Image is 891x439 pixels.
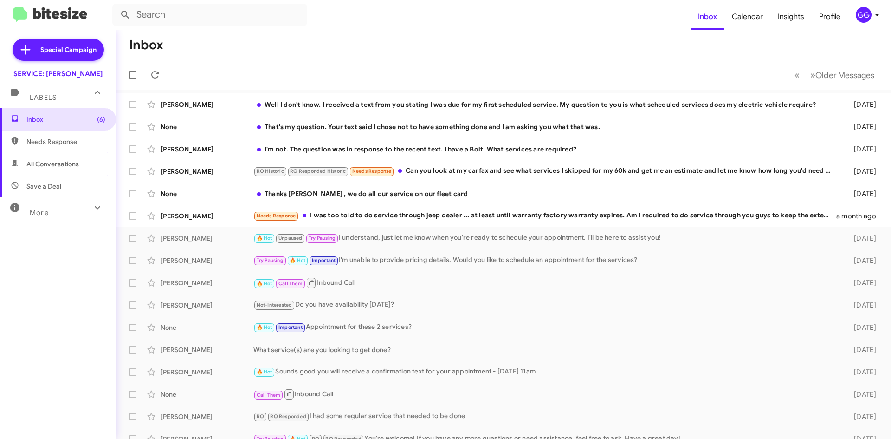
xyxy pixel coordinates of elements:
[161,301,253,310] div: [PERSON_NAME]
[309,235,336,241] span: Try Pausing
[257,213,296,219] span: Needs Response
[161,345,253,354] div: [PERSON_NAME]
[691,3,724,30] a: Inbox
[257,257,284,263] span: Try Pausing
[836,211,884,221] div: a month ago
[253,367,839,377] div: Sounds good you will receive a confirmation text for your appointment - [DATE] 11am
[278,324,303,330] span: Important
[161,323,253,332] div: None
[161,278,253,288] div: [PERSON_NAME]
[161,211,253,221] div: [PERSON_NAME]
[257,413,264,419] span: RO
[13,39,104,61] a: Special Campaign
[253,345,839,354] div: What service(s) are you looking to get done?
[253,411,839,422] div: I had some regular service that needed to be done
[724,3,770,30] a: Calendar
[40,45,97,54] span: Special Campaign
[789,66,880,85] nav: Page navigation example
[30,93,57,102] span: Labels
[805,66,880,85] button: Next
[161,122,253,131] div: None
[253,210,836,221] div: I was too told to do service through jeep dealer ... at least until warranty factory warranty exp...
[161,412,253,421] div: [PERSON_NAME]
[789,66,805,85] button: Previous
[839,323,884,332] div: [DATE]
[839,167,884,176] div: [DATE]
[253,388,839,400] div: Inbound Call
[257,302,292,308] span: Not-Interested
[161,390,253,399] div: None
[257,235,272,241] span: 🔥 Hot
[161,367,253,377] div: [PERSON_NAME]
[839,122,884,131] div: [DATE]
[839,234,884,243] div: [DATE]
[253,300,839,310] div: Do you have availability [DATE]?
[253,277,839,288] div: Inbound Call
[26,159,79,169] span: All Conversations
[770,3,812,30] a: Insights
[312,257,336,263] span: Important
[839,100,884,109] div: [DATE]
[278,281,303,287] span: Call Them
[815,70,874,80] span: Older Messages
[253,255,839,266] div: I'm unable to provide pricing details. Would you like to schedule an appointment for the services?
[253,144,839,154] div: I'm not. The question was in response to the recent text. I have a Bolt. What services are required?
[810,69,815,81] span: »
[257,324,272,330] span: 🔥 Hot
[270,413,306,419] span: RO Responded
[161,234,253,243] div: [PERSON_NAME]
[129,38,163,52] h1: Inbox
[278,235,303,241] span: Unpaused
[257,369,272,375] span: 🔥 Hot
[290,257,305,263] span: 🔥 Hot
[161,256,253,265] div: [PERSON_NAME]
[257,392,281,398] span: Call Them
[253,100,839,109] div: Well I don't know. I received a text from you stating I was due for my first scheduled service. M...
[290,168,346,174] span: RO Responded Historic
[161,144,253,154] div: [PERSON_NAME]
[812,3,848,30] a: Profile
[257,281,272,287] span: 🔥 Hot
[257,168,284,174] span: RO Historic
[839,345,884,354] div: [DATE]
[794,69,800,81] span: «
[839,256,884,265] div: [DATE]
[839,390,884,399] div: [DATE]
[253,322,839,333] div: Appointment for these 2 services?
[112,4,307,26] input: Search
[161,100,253,109] div: [PERSON_NAME]
[856,7,872,23] div: GG
[26,137,105,146] span: Needs Response
[839,144,884,154] div: [DATE]
[253,166,839,177] div: Can you look at my carfax and see what services I skipped for my 60k and get me an estimate and l...
[13,69,103,79] div: SERVICE: [PERSON_NAME]
[839,367,884,377] div: [DATE]
[161,167,253,176] div: [PERSON_NAME]
[253,189,839,198] div: Thanks [PERSON_NAME] , we do all our service on our fleet card
[30,209,49,217] span: More
[839,278,884,288] div: [DATE]
[26,182,61,191] span: Save a Deal
[839,189,884,198] div: [DATE]
[253,122,839,131] div: That's my question. Your text said I chose not to have something done and I am asking you what th...
[848,7,881,23] button: GG
[97,115,105,124] span: (6)
[839,301,884,310] div: [DATE]
[26,115,105,124] span: Inbox
[253,233,839,243] div: I understand, just let me know when you're ready to schedule your appointment. I'll be here to as...
[839,412,884,421] div: [DATE]
[352,168,392,174] span: Needs Response
[161,189,253,198] div: None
